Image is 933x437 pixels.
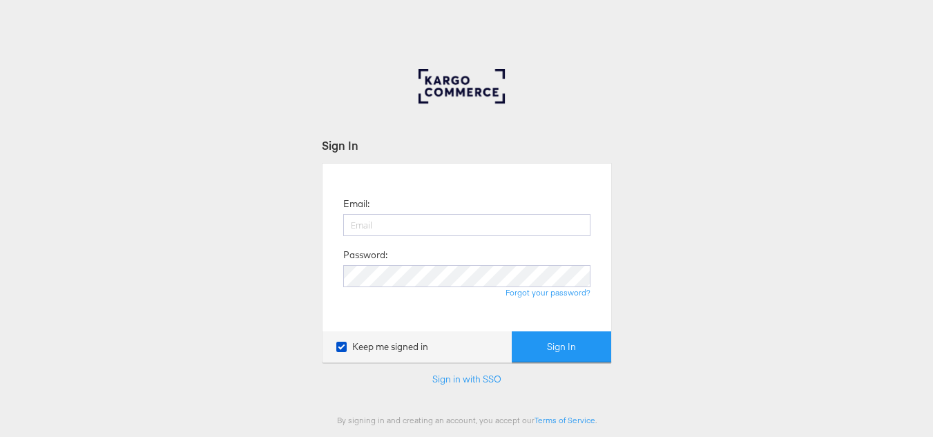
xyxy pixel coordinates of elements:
label: Password: [343,249,387,262]
button: Sign In [512,331,611,362]
a: Sign in with SSO [432,373,501,385]
label: Email: [343,197,369,211]
div: By signing in and creating an account, you accept our . [322,415,612,425]
div: Sign In [322,137,612,153]
label: Keep me signed in [336,340,428,353]
input: Email [343,214,590,236]
a: Forgot your password? [506,287,590,298]
a: Terms of Service [535,415,595,425]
